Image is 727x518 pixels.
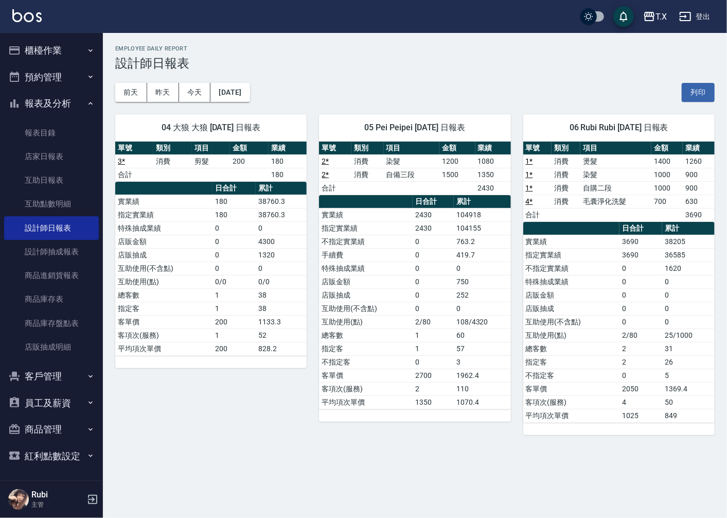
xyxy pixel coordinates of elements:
td: 自購二段 [580,181,651,195]
td: 0 [662,302,715,315]
td: 2430 [475,181,511,195]
td: 互助使用(點) [115,275,212,288]
td: 0 [413,355,454,369]
td: 0 [413,262,454,275]
td: 0 [256,221,307,235]
td: 0 [413,235,454,248]
th: 業績 [269,142,307,155]
td: 指定客 [523,355,620,369]
td: 252 [454,288,511,302]
td: 平均項次單價 [523,409,620,422]
td: 店販抽成 [115,248,212,262]
td: 指定實業績 [115,208,212,221]
th: 類別 [153,142,191,155]
td: 700 [651,195,683,208]
td: 實業績 [319,208,413,221]
a: 店販抽成明細 [4,335,99,359]
td: 店販抽成 [319,288,413,302]
td: 指定實業績 [319,221,413,235]
td: 200 [212,342,256,355]
td: 客項次(服務) [115,329,212,342]
td: 店販金額 [523,288,620,302]
td: 實業績 [115,195,212,208]
td: 消費 [351,154,384,168]
td: 900 [683,181,715,195]
td: 900 [683,168,715,181]
td: 3 [454,355,511,369]
th: 類別 [552,142,580,155]
th: 金額 [651,142,683,155]
td: 合計 [523,208,552,221]
th: 金額 [439,142,475,155]
a: 商品庫存表 [4,287,99,311]
table: a dense table [319,195,510,409]
td: 剪髮 [192,154,230,168]
td: 3690 [683,208,715,221]
td: 特殊抽成業績 [319,262,413,275]
td: 2 [413,382,454,395]
td: 52 [256,329,307,342]
th: 金額 [230,142,268,155]
td: 60 [454,329,511,342]
td: 互助使用(點) [523,329,620,342]
td: 38 [256,288,307,302]
td: 店販金額 [319,275,413,288]
button: 報表及分析 [4,90,99,117]
td: 1080 [475,154,511,168]
td: 0 [212,221,256,235]
td: 0 [619,262,662,275]
td: 108/4320 [454,315,511,329]
td: 1320 [256,248,307,262]
a: 商品庫存盤點表 [4,312,99,335]
td: 不指定實業績 [319,235,413,248]
td: 特殊抽成業績 [115,221,212,235]
button: 員工及薪資 [4,390,99,417]
button: 前天 [115,83,147,102]
td: 2050 [619,382,662,395]
td: 手續費 [319,248,413,262]
td: 2/80 [413,315,454,329]
td: 客單價 [319,369,413,382]
td: 200 [230,154,268,168]
td: 總客數 [319,329,413,342]
td: 合計 [115,168,153,181]
td: 指定實業績 [523,248,620,262]
span: 04 大狼 大狼 [DATE] 日報表 [128,123,294,133]
td: 2430 [413,221,454,235]
td: 不指定實業績 [523,262,620,275]
td: 50 [662,395,715,409]
td: 客單價 [523,382,620,395]
td: 0 [662,315,715,329]
h3: 設計師日報表 [115,56,715,71]
td: 不指定客 [319,355,413,369]
button: save [613,6,634,27]
td: 0 [454,302,511,315]
td: 0 [662,275,715,288]
td: 0 [619,369,662,382]
h5: Rubi [31,490,84,500]
td: 828.2 [256,342,307,355]
td: 0 [413,288,454,302]
td: 1 [413,329,454,342]
button: 昨天 [147,83,179,102]
td: 1400 [651,154,683,168]
td: 1350 [413,395,454,409]
td: 0 [413,275,454,288]
td: 消費 [351,168,384,181]
td: 總客數 [115,288,212,302]
td: 31 [662,342,715,355]
a: 報表目錄 [4,121,99,145]
td: 2700 [413,369,454,382]
button: 列印 [682,83,715,102]
a: 互助點數明細 [4,192,99,216]
h2: Employee Daily Report [115,45,715,52]
th: 日合計 [413,195,454,209]
td: 57 [454,342,511,355]
td: 指定客 [115,302,212,315]
td: 1000 [651,168,683,181]
th: 業績 [475,142,511,155]
td: 客單價 [115,315,212,329]
button: T.X [639,6,671,27]
td: 1025 [619,409,662,422]
td: 180 [212,195,256,208]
